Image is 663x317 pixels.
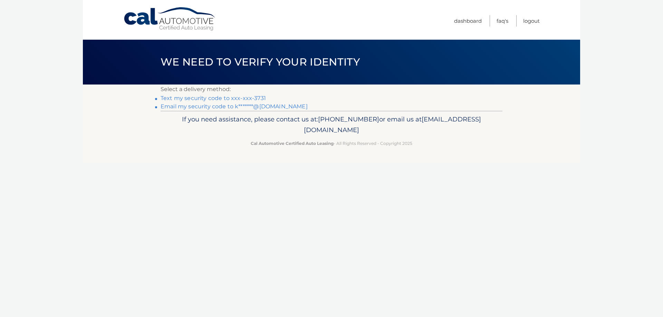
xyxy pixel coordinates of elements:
a: Cal Automotive [123,7,217,31]
strong: Cal Automotive Certified Auto Leasing [251,141,334,146]
a: Text my security code to xxx-xxx-3731 [161,95,266,101]
a: Email my security code to k*******@[DOMAIN_NAME] [161,103,308,110]
p: If you need assistance, please contact us at: or email us at [165,114,498,136]
span: [PHONE_NUMBER] [318,115,379,123]
p: - All Rights Reserved - Copyright 2025 [165,140,498,147]
a: Logout [523,15,540,27]
a: FAQ's [497,15,508,27]
a: Dashboard [454,15,482,27]
p: Select a delivery method: [161,85,502,94]
span: We need to verify your identity [161,56,360,68]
